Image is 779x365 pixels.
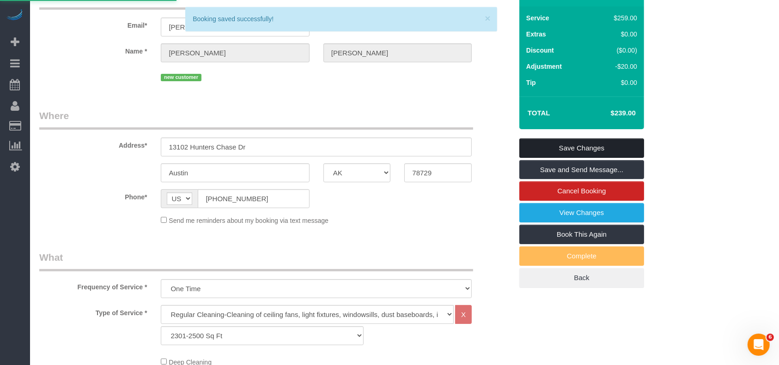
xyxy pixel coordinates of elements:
iframe: Intercom live chat [748,334,770,356]
input: Email* [161,18,309,36]
label: Name * [32,43,154,56]
button: × [485,13,490,23]
div: Booking saved successfully! [193,14,489,24]
input: City* [161,163,309,182]
a: Book This Again [519,225,644,244]
label: Type of Service * [32,305,154,317]
label: Phone* [32,189,154,202]
a: Save and Send Message... [519,160,644,180]
input: First Name* [161,43,309,62]
input: Zip Code* [404,163,472,182]
span: 6 [767,334,774,341]
label: Discount [526,46,554,55]
a: Back [519,268,644,287]
img: Automaid Logo [6,9,24,22]
label: Address* [32,138,154,150]
input: Last Name* [323,43,472,62]
a: Save Changes [519,138,644,158]
input: Phone* [198,189,309,208]
legend: Where [39,109,473,130]
span: Send me reminders about my booking via text message [169,217,329,224]
h4: $239.00 [583,109,636,117]
strong: Total [528,109,550,117]
label: Adjustment [526,62,562,71]
label: Tip [526,78,536,87]
div: $0.00 [594,78,637,87]
div: -$20.00 [594,62,637,71]
a: Cancel Booking [519,181,644,201]
div: $0.00 [594,30,637,39]
span: new customer [161,74,201,81]
div: ($0.00) [594,46,637,55]
div: $259.00 [594,13,637,23]
label: Extras [526,30,546,39]
label: Email* [32,18,154,30]
a: View Changes [519,203,644,222]
label: Service [526,13,549,23]
legend: What [39,251,473,271]
label: Frequency of Service * [32,279,154,292]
